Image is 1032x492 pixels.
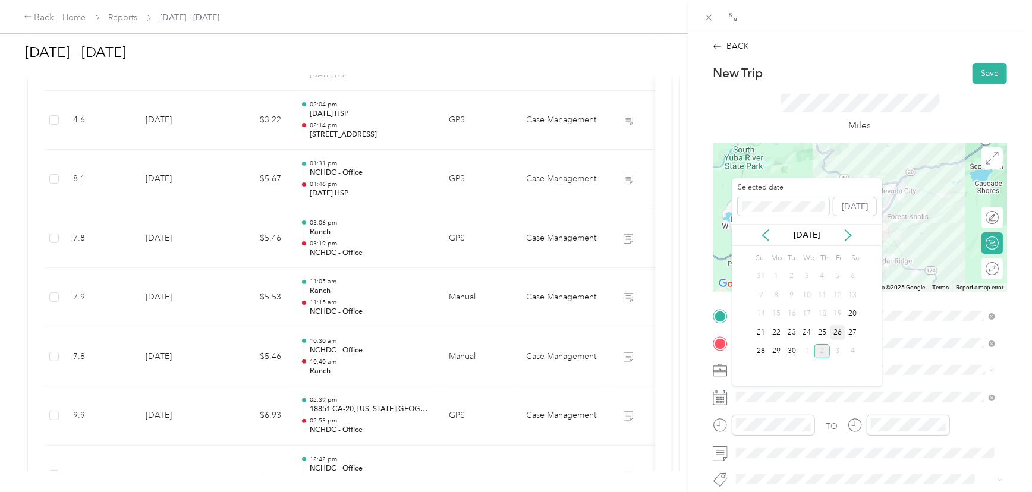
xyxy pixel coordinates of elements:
div: 20 [845,307,861,321]
p: [DATE] [782,229,832,241]
a: Open this area in Google Maps (opens a new window) [716,276,755,292]
div: 19 [830,307,845,321]
div: 23 [784,325,800,340]
div: 2 [814,344,830,359]
div: 27 [845,325,861,340]
div: 31 [754,269,769,284]
div: 1 [800,344,815,359]
div: 1 [769,269,784,284]
div: Mo [769,250,782,267]
div: 3 [830,344,845,359]
div: 18 [814,307,830,321]
div: 4 [814,269,830,284]
div: 28 [754,344,769,359]
div: 17 [800,307,815,321]
div: 24 [800,325,815,340]
a: Report a map error [956,284,1003,291]
span: Map data ©2025 Google [860,284,925,291]
div: 5 [830,269,845,284]
div: Su [754,250,765,267]
div: 9 [784,288,800,302]
div: Sa [849,250,861,267]
div: 8 [769,288,784,302]
div: 15 [769,307,784,321]
p: Miles [849,118,871,133]
div: 11 [814,288,830,302]
div: Fr [834,250,845,267]
p: New Trip [713,65,763,81]
div: Th [819,250,830,267]
div: BACK [713,40,749,52]
iframe: Everlance-gr Chat Button Frame [965,425,1032,492]
div: 6 [845,269,861,284]
div: 29 [769,344,784,359]
a: Terms (opens in new tab) [932,284,949,291]
div: 25 [814,325,830,340]
div: TO [826,420,838,433]
div: 22 [769,325,784,340]
div: 30 [784,344,800,359]
div: 10 [800,288,815,302]
div: 7 [754,288,769,302]
div: Tu [786,250,797,267]
label: Selected date [738,182,829,193]
div: 16 [784,307,800,321]
div: 12 [830,288,845,302]
div: 14 [754,307,769,321]
div: 4 [845,344,861,359]
div: We [801,250,815,267]
div: 3 [800,269,815,284]
div: 21 [754,325,769,340]
button: [DATE] [833,197,876,216]
div: 26 [830,325,845,340]
div: 13 [845,288,861,302]
div: 2 [784,269,800,284]
button: Save [973,63,1007,84]
img: Google [716,276,755,292]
